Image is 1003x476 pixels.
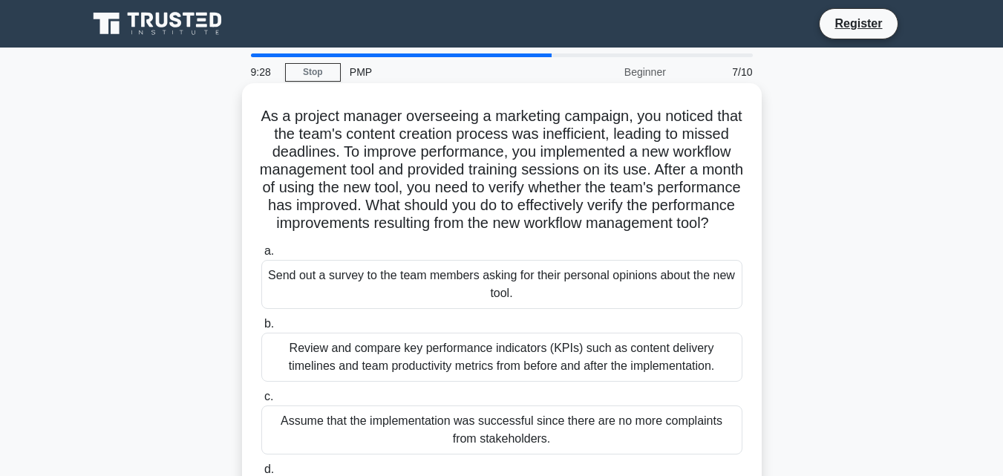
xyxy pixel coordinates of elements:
[264,317,274,330] span: b.
[261,260,742,309] div: Send out a survey to the team members asking for their personal opinions about the new tool.
[264,463,274,475] span: d.
[242,57,285,87] div: 9:28
[264,244,274,257] span: a.
[261,405,742,454] div: Assume that the implementation was successful since there are no more complaints from stakeholders.
[675,57,762,87] div: 7/10
[341,57,545,87] div: PMP
[261,333,742,382] div: Review and compare key performance indicators (KPIs) such as content delivery timelines and team ...
[826,14,891,33] a: Register
[264,390,273,402] span: c.
[260,107,744,233] h5: As a project manager overseeing a marketing campaign, you noticed that the team's content creatio...
[545,57,675,87] div: Beginner
[285,63,341,82] a: Stop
